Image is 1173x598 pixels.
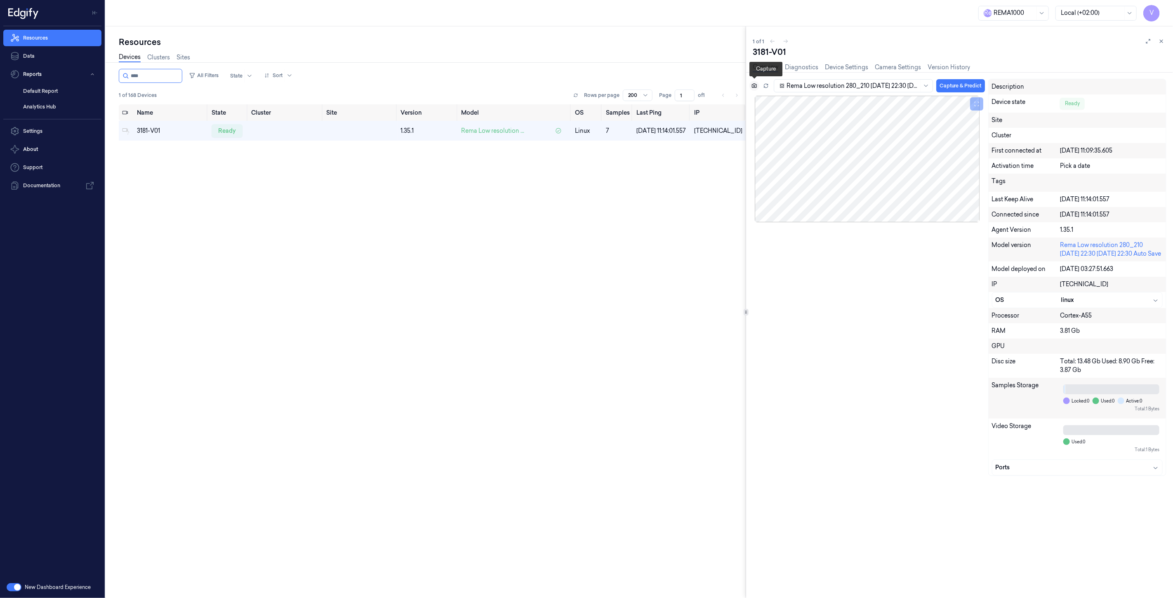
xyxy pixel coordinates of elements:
[992,226,1060,234] div: Agent Version
[992,422,1060,456] div: Video Storage
[875,63,921,72] a: Camera Settings
[1060,210,1163,219] div: [DATE] 11:14:01.557
[992,381,1060,415] div: Samples Storage
[992,162,1060,170] div: Activation time
[1063,406,1159,412] div: Total: 1 Bytes
[996,296,1061,304] div: OS
[1126,398,1142,404] span: Active: 0
[1060,265,1163,273] div: [DATE] 03:27:51.663
[1061,296,1159,304] div: linux
[575,127,599,135] p: linux
[16,100,101,114] a: Analytics Hub
[659,92,671,99] span: Page
[825,63,868,72] a: Device Settings
[992,131,1163,140] div: Cluster
[636,127,688,135] div: [DATE] 11:14:01.557
[633,104,691,121] th: Last Ping
[1060,280,1163,289] div: [TECHNICAL_ID]
[119,92,157,99] span: 1 of 168 Devices
[606,127,630,135] div: 7
[1063,447,1159,453] div: Total: 1 Bytes
[3,159,101,176] a: Support
[698,92,711,99] span: of 1
[992,82,1060,91] div: Description
[992,146,1060,155] div: First connected at
[1072,439,1085,445] span: Used: 0
[1101,398,1114,404] span: Used: 0
[992,177,1060,188] div: Tags
[3,141,101,158] button: About
[1060,98,1085,109] div: Ready
[119,36,746,48] div: Resources
[137,127,205,135] div: 3181-V01
[984,9,992,17] span: R e
[88,6,101,19] button: Toggle Navigation
[603,104,633,121] th: Samples
[992,210,1060,219] div: Connected since
[1060,162,1090,170] span: Pick a date
[1060,241,1163,258] div: Rema Low resolution 280_210 [DATE] 22:30 [DATE] 22:30 Auto Save
[3,48,101,64] a: Data
[186,69,222,82] button: All Filters
[119,53,141,62] a: Devices
[992,265,1060,273] div: Model deployed on
[572,104,603,121] th: OS
[992,292,1162,308] button: OSlinux
[398,104,458,121] th: Version
[753,46,1166,58] div: 3181-V01
[177,53,190,62] a: Sites
[992,195,1060,204] div: Last Keep Alive
[208,104,248,121] th: State
[785,63,818,72] a: Diagnostics
[458,104,572,121] th: Model
[3,123,101,139] a: Settings
[1143,5,1160,21] button: V
[134,104,208,121] th: Name
[992,98,1060,109] div: Device state
[928,63,970,72] a: Version History
[992,327,1060,335] div: RAM
[401,127,455,135] div: 1.35.1
[1060,195,1163,204] div: [DATE] 11:14:01.557
[992,280,1060,289] div: IP
[3,66,101,82] button: Reports
[1060,327,1163,335] div: 3.81 Gb
[3,177,101,194] a: Documentation
[1060,146,1163,155] div: [DATE] 11:09:35.605
[992,460,1162,475] button: Ports
[718,89,742,101] nav: pagination
[3,30,101,46] a: Resources
[753,38,764,45] span: 1 of 1
[147,53,170,62] a: Clusters
[992,116,1163,125] div: Site
[691,104,746,121] th: IP
[1060,311,1163,320] div: Cortex-A55
[248,104,323,121] th: Cluster
[462,127,525,135] span: Rema Low resolution ...
[936,79,985,92] button: Capture & Predict
[992,342,1163,351] div: GPU
[1060,357,1163,374] div: Total: 13.48 Gb Used: 8.90 Gb Free: 3.87 Gb
[694,127,742,135] div: [TECHNICAL_ID]
[323,104,398,121] th: Site
[1060,226,1163,234] div: 1.35.1
[584,92,619,99] p: Rows per page
[16,84,101,98] a: Default Report
[1072,398,1089,404] span: Locked: 0
[753,63,778,72] a: Overview
[992,311,1060,320] div: Processor
[212,124,243,137] div: ready
[992,241,1060,258] div: Model version
[992,357,1060,374] div: Disc size
[996,463,1159,472] div: Ports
